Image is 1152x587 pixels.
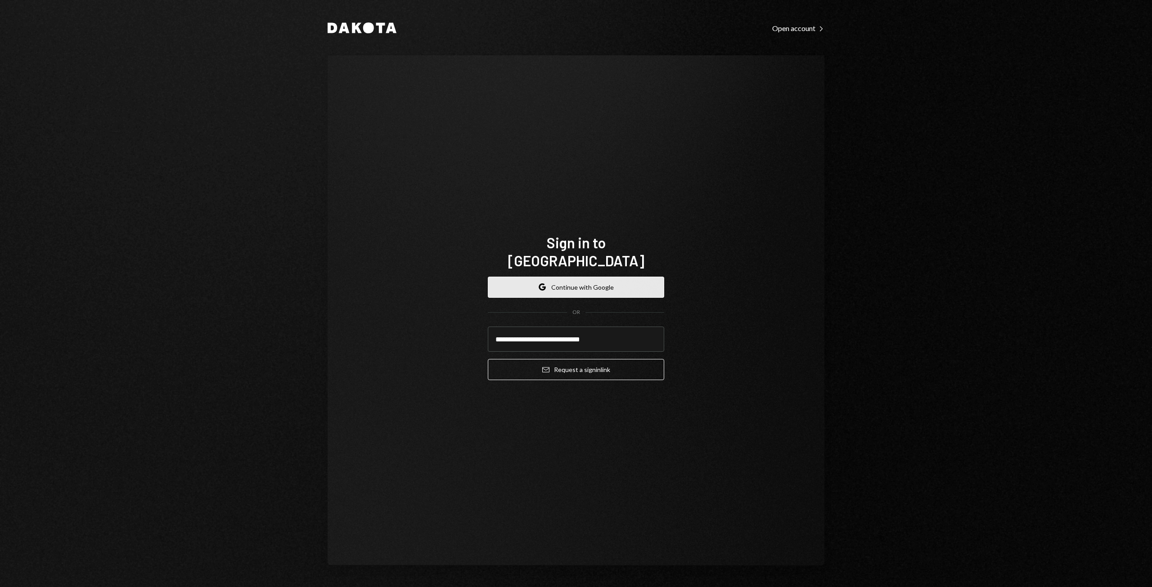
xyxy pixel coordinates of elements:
div: Open account [772,24,824,33]
button: Continue with Google [488,277,664,298]
a: Open account [772,23,824,33]
h1: Sign in to [GEOGRAPHIC_DATA] [488,233,664,269]
keeper-lock: Open Keeper Popup [646,334,657,345]
div: OR [572,309,580,316]
button: Request a signinlink [488,359,664,380]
